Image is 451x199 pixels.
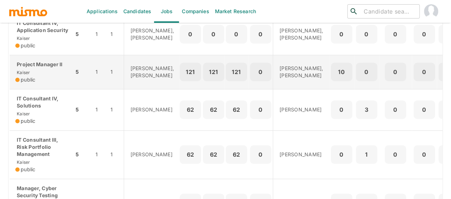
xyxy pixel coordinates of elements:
td: 5 [74,14,90,55]
p: IT Consultant IV, Application Security [15,20,68,34]
td: 1 [109,89,124,130]
p: 1 [359,150,374,159]
p: [PERSON_NAME] [280,106,323,113]
p: 62 [206,150,221,159]
p: 0 [359,67,374,77]
td: 1 [90,89,109,130]
img: Maia Reyes [424,4,438,19]
td: 5 [74,55,90,89]
p: 0 [416,105,432,115]
p: 121 [206,67,221,77]
p: 0 [388,29,403,39]
p: 0 [253,29,268,39]
p: 0 [334,150,349,159]
td: 1 [109,130,124,179]
p: 0 [388,67,403,77]
img: logo [9,6,48,17]
span: Kaiser [15,159,30,165]
span: public [21,166,36,173]
p: 0 [334,29,349,39]
p: [PERSON_NAME], [PERSON_NAME] [130,65,174,79]
p: 0 [388,105,403,115]
p: 62 [206,105,221,115]
span: Kaiser [15,36,30,41]
td: 1 [109,14,124,55]
p: 0 [183,29,198,39]
p: 0 [416,29,432,39]
p: 62 [183,150,198,159]
p: 0 [416,150,432,159]
p: Project Manager II [15,61,68,68]
p: [PERSON_NAME], [PERSON_NAME] [280,65,323,79]
p: 121 [183,67,198,77]
span: public [21,42,36,49]
p: 121 [229,67,244,77]
p: [PERSON_NAME] [130,106,174,113]
p: 62 [229,150,244,159]
td: 5 [74,130,90,179]
span: Kaiser [15,70,30,75]
td: 1 [109,55,124,89]
td: 1 [90,130,109,179]
p: IT Consultant IV, Solutions [15,95,68,109]
span: public [21,76,36,83]
p: 0 [416,67,432,77]
p: [PERSON_NAME], [PERSON_NAME] [280,27,323,41]
input: Candidate search [361,6,416,16]
p: 62 [183,105,198,115]
p: 0 [334,105,349,115]
p: [PERSON_NAME] [280,151,323,158]
p: 0 [253,67,268,77]
p: 62 [229,105,244,115]
p: 3 [359,105,374,115]
span: public [21,117,36,125]
p: IT Consultant III, Risk Portfolio Management [15,136,68,158]
td: 1 [90,55,109,89]
span: Kaiser [15,111,30,116]
p: 0 [388,150,403,159]
p: 0 [253,150,268,159]
p: 0 [359,29,374,39]
p: 0 [253,105,268,115]
p: 10 [334,67,349,77]
p: 0 [206,29,221,39]
p: [PERSON_NAME] [130,151,174,158]
p: 0 [229,29,244,39]
p: [PERSON_NAME], [PERSON_NAME] [130,27,174,41]
td: 5 [74,89,90,130]
td: 1 [90,14,109,55]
